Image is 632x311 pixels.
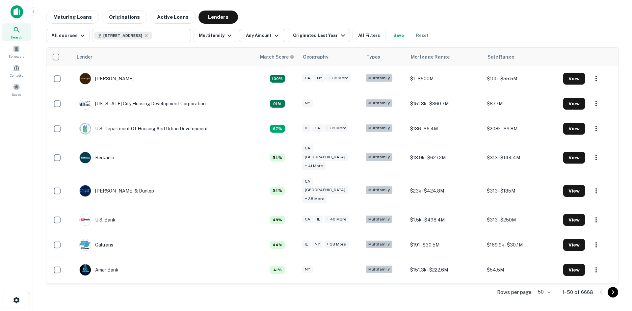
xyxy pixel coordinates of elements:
button: All Filters [353,29,385,42]
button: Originated Last Year [288,29,350,42]
td: $23k - $424.8M [407,174,483,208]
button: View [563,73,585,85]
td: $313 - $250M [484,207,560,232]
button: View [563,123,585,135]
div: [PERSON_NAME] & Dunlop [79,185,154,197]
button: Active Loans [150,11,196,24]
div: Capitalize uses an advanced AI algorithm to match your search with the best lender. The match sco... [270,100,285,108]
td: $1.5k - $498.4M [407,207,483,232]
div: CA [302,144,313,152]
button: Multifamily [194,29,236,42]
div: IL [302,241,311,248]
iframe: Chat Widget [599,258,632,290]
div: Multifamily [366,241,392,248]
button: Go to next page [608,287,618,298]
th: Lender [73,48,256,66]
div: Multifamily [366,216,392,223]
button: View [563,152,585,164]
div: CA [302,74,313,82]
div: CA [302,216,313,223]
div: Types [366,53,380,61]
div: [GEOGRAPHIC_DATA] [302,186,348,194]
td: $136 - $6.4M [407,116,483,141]
div: NY [314,74,325,82]
th: Capitalize uses an advanced AI algorithm to match your search with the best lender. The match sco... [256,48,299,66]
div: IL [302,124,311,132]
td: $1 - $500M [407,66,483,91]
div: [GEOGRAPHIC_DATA] [302,153,348,161]
div: IL [314,216,323,223]
td: $13.9k - $627.2M [407,141,483,174]
div: [PERSON_NAME] [79,73,134,85]
div: Borrowers [2,42,31,60]
h6: Match Score [260,53,293,61]
div: CA [312,124,323,132]
div: NY [312,241,323,248]
div: Multifamily [366,186,392,194]
th: Geography [299,48,363,66]
div: [US_STATE] City Housing Development Corporation [79,98,206,110]
div: Multifamily [366,99,392,107]
div: U.s. Bank [79,214,116,226]
div: Geography [303,53,329,61]
div: Sale Range [487,53,514,61]
div: Mortgage Range [411,53,450,61]
th: Types [362,48,407,66]
div: Caltrans [79,239,113,251]
th: Sale Range [484,48,560,66]
td: $100 - $55.5M [484,66,560,91]
td: $313 - $185M [484,174,560,208]
a: Saved [2,81,31,98]
img: picture [80,98,91,109]
button: Save your search to get updates of matches that match your search criteria. [388,29,409,42]
div: + 38 more [324,241,349,248]
div: Search [2,23,31,41]
img: capitalize-icon.png [11,5,23,18]
img: picture [80,264,91,275]
div: Multifamily [366,153,392,161]
div: Capitalize uses an advanced AI algorithm to match your search with the best lender. The match sco... [270,241,285,249]
td: $191 - $30.5M [407,232,483,257]
td: $169.9k - $30.1M [484,232,560,257]
span: Saved [12,92,21,97]
img: picture [80,214,91,225]
div: NY [302,266,313,273]
button: View [563,239,585,251]
span: Borrowers [9,54,24,59]
p: 1–50 of 6668 [562,288,593,296]
div: + 38 more [326,74,351,82]
div: Originated Last Year [293,32,347,39]
button: View [563,98,585,110]
button: Any Amount [239,29,285,42]
div: + 41 more [302,162,326,170]
td: $151.3k - $360.7M [407,91,483,116]
div: Amar Bank [79,264,118,276]
button: Reset [412,29,433,42]
div: Capitalize uses an advanced AI algorithm to match your search with the best lender. The match sco... [270,187,285,195]
img: picture [80,239,91,250]
div: + 38 more [302,195,327,203]
div: Berkadia [79,152,114,164]
div: CA [302,178,313,185]
div: Lender [77,53,92,61]
button: Maturing Loans [46,11,99,24]
a: Contacts [2,62,31,79]
button: View [563,214,585,226]
img: picture [80,123,91,134]
img: picture [80,152,91,163]
button: View [563,185,585,197]
div: Multifamily [366,74,392,82]
div: Capitalize uses an advanced AI algorithm to match your search with the best lender. The match sco... [270,266,285,274]
button: All sources [46,29,90,42]
button: View [563,264,585,276]
div: Capitalize uses an advanced AI algorithm to match your search with the best lender. The match sco... [270,75,285,83]
div: Capitalize uses an advanced AI algorithm to match your search with the best lender. The match sco... [260,53,294,61]
div: + 40 more [324,216,349,223]
th: Mortgage Range [407,48,483,66]
span: Search [11,35,22,40]
span: [STREET_ADDRESS] [103,33,142,39]
div: Multifamily [366,266,392,273]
